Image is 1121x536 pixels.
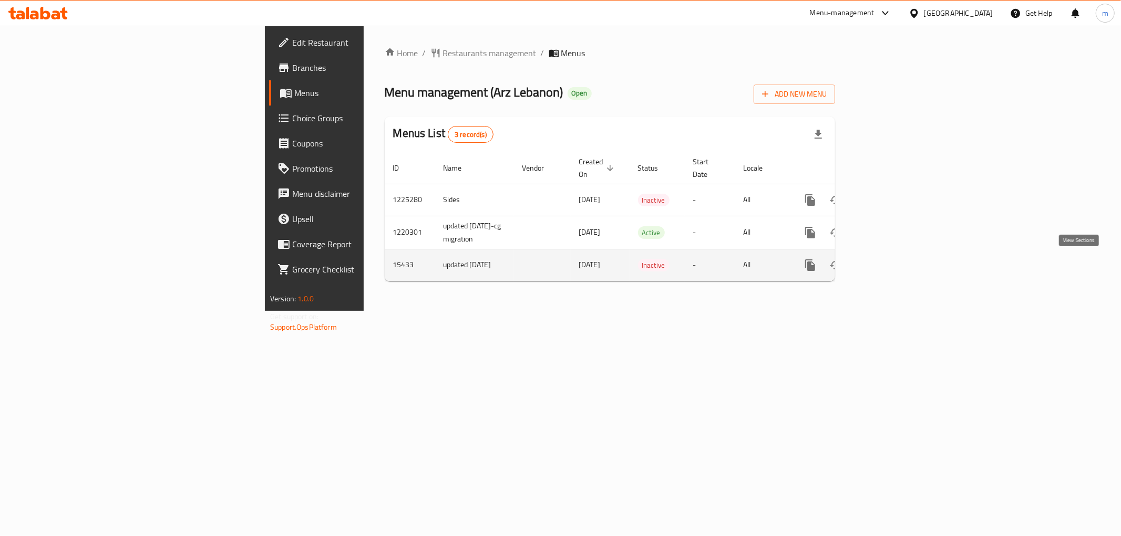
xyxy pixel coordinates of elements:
a: Grocery Checklist [269,257,452,282]
button: more [798,220,823,245]
span: 3 record(s) [448,130,493,140]
button: more [798,253,823,278]
span: Menus [294,87,444,99]
a: Menus [269,80,452,106]
button: Change Status [823,220,848,245]
a: Support.OpsPlatform [270,320,337,334]
span: Restaurants management [443,47,537,59]
a: Restaurants management [430,47,537,59]
td: - [685,216,735,249]
span: Coverage Report [292,238,444,250]
span: Name [444,162,476,174]
a: Upsell [269,206,452,232]
td: Sides [435,184,514,216]
td: All [735,184,789,216]
span: Inactive [638,259,670,271]
div: Inactive [638,259,670,271]
li: / [541,47,544,59]
span: Created On [579,155,617,181]
button: more [798,187,823,213]
span: Get support on: [270,310,318,323]
button: Add New Menu [754,85,835,104]
a: Branches [269,55,452,80]
button: Change Status [823,253,848,278]
span: Menu management ( Arz Lebanon ) [385,80,563,104]
div: Open [568,87,592,100]
span: Add New Menu [762,88,827,101]
a: Edit Restaurant [269,30,452,55]
span: Open [568,89,592,98]
td: - [685,184,735,216]
span: [DATE] [579,225,601,239]
span: [DATE] [579,258,601,271]
span: Start Date [693,155,723,181]
div: Total records count [448,126,493,143]
a: Menu disclaimer [269,181,452,206]
table: enhanced table [385,152,907,281]
span: Inactive [638,194,670,206]
th: Actions [789,152,907,184]
span: Coupons [292,137,444,150]
a: Coverage Report [269,232,452,257]
button: Change Status [823,187,848,213]
nav: breadcrumb [385,47,835,59]
span: Upsell [292,213,444,225]
td: All [735,249,789,281]
a: Promotions [269,156,452,181]
div: Active [638,226,665,239]
span: Grocery Checklist [292,263,444,276]
span: Branches [292,61,444,74]
h2: Menus List [393,125,493,143]
span: Status [638,162,672,174]
span: Menu disclaimer [292,187,444,200]
span: Choice Groups [292,112,444,124]
td: - [685,249,735,281]
span: Active [638,227,665,239]
td: All [735,216,789,249]
span: Version: [270,292,296,306]
span: m [1102,7,1108,19]
div: Menu-management [810,7,875,19]
span: Locale [744,162,777,174]
span: 1.0.0 [297,292,314,306]
a: Coupons [269,131,452,156]
span: Vendor [522,162,558,174]
td: updated [DATE] [435,249,514,281]
span: Menus [561,47,585,59]
span: Promotions [292,162,444,175]
span: [DATE] [579,193,601,206]
td: updated [DATE]-cg migration [435,216,514,249]
span: Edit Restaurant [292,36,444,49]
a: Choice Groups [269,106,452,131]
span: ID [393,162,413,174]
div: [GEOGRAPHIC_DATA] [924,7,993,19]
